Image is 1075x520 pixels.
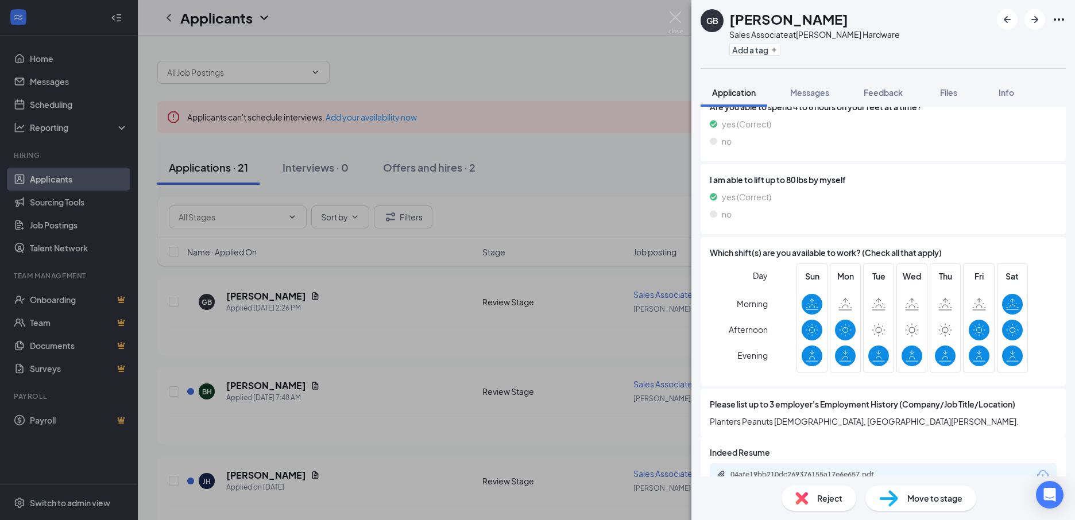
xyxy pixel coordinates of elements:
button: ArrowRight [1024,9,1045,30]
a: Paperclip04afe19bb210dc269376155a17e6e657.pdf [717,470,903,481]
span: Day [753,269,768,282]
div: Sales Associate at [PERSON_NAME] Hardware [729,29,900,40]
div: 04afe19bb210dc269376155a17e6e657.pdf [730,470,891,479]
span: Morning [737,293,768,314]
span: Reject [817,492,842,505]
span: Which shift(s) are you available to work? (Check all that apply) [710,246,942,259]
span: Feedback [864,87,903,98]
span: Thu [935,270,956,282]
span: Move to stage [907,492,962,505]
span: Files [940,87,957,98]
span: Info [999,87,1014,98]
span: Sat [1002,270,1023,282]
span: Messages [790,87,829,98]
button: ArrowLeftNew [997,9,1018,30]
span: Evening [737,345,768,366]
svg: ArrowRight [1028,13,1042,26]
span: Are you able to spend 4 to 6 hours on your feet at a time? [710,100,1057,113]
span: I am able to lift up to 80 lbs by myself [710,173,1057,186]
span: Sun [802,270,822,282]
svg: Paperclip [717,470,726,479]
span: Mon [835,270,856,282]
span: Application [712,87,756,98]
span: Tue [868,270,889,282]
span: Fri [969,270,989,282]
span: Please list up to 3 employer's Employment History (Company/Job Title/Location) [710,398,1015,410]
div: GB [706,15,718,26]
span: Indeed Resume [710,446,770,459]
button: PlusAdd a tag [729,44,780,56]
h1: [PERSON_NAME] [729,9,848,29]
svg: Ellipses [1052,13,1066,26]
svg: Plus [771,46,778,53]
span: yes (Correct) [722,191,771,203]
span: Afternoon [729,319,768,340]
svg: ArrowLeftNew [1000,13,1014,26]
div: Open Intercom Messenger [1036,481,1064,509]
svg: Download [1036,468,1050,482]
span: yes (Correct) [722,118,771,130]
span: no [722,135,732,148]
span: no [722,208,732,220]
span: Planters Peanuts [DEMOGRAPHIC_DATA], [GEOGRAPHIC_DATA][PERSON_NAME]. [710,415,1057,428]
span: Wed [902,270,922,282]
